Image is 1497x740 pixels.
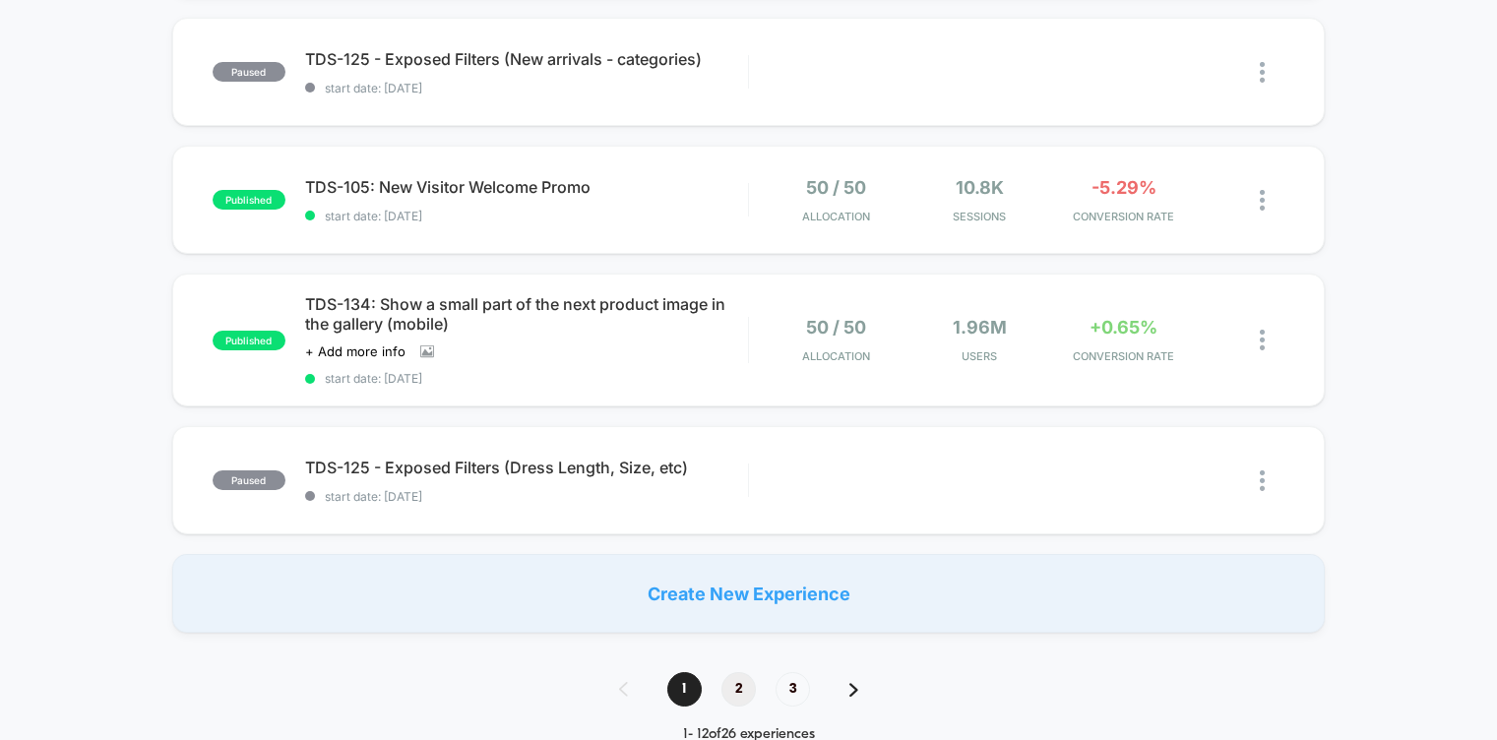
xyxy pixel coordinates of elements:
span: CONVERSION RATE [1057,210,1191,223]
span: 1 [667,672,702,707]
span: 1.96M [953,317,1007,338]
span: published [213,331,285,350]
span: TDS-105: New Visitor Welcome Promo [305,177,748,197]
img: close [1260,470,1265,491]
span: TDS-125 - Exposed Filters (Dress Length, Size, etc) [305,458,748,477]
span: start date: [DATE] [305,371,748,386]
span: 3 [776,672,810,707]
span: TDS-134: Show a small part of the next product image in the gallery (mobile) [305,294,748,334]
span: paused [213,470,285,490]
span: +0.65% [1090,317,1157,338]
span: + Add more info [305,343,405,359]
img: close [1260,330,1265,350]
span: Sessions [912,210,1046,223]
span: -5.29% [1092,177,1156,198]
span: 10.8k [956,177,1004,198]
span: Allocation [802,210,870,223]
span: 2 [721,672,756,707]
span: start date: [DATE] [305,81,748,95]
span: start date: [DATE] [305,209,748,223]
span: 50 / 50 [806,317,866,338]
span: TDS-125 - Exposed Filters (New arrivals - categories) [305,49,748,69]
div: Create New Experience [172,554,1325,633]
img: close [1260,190,1265,211]
img: close [1260,62,1265,83]
span: paused [213,62,285,82]
img: pagination forward [849,683,858,697]
span: Users [912,349,1046,363]
span: 50 / 50 [806,177,866,198]
span: published [213,190,285,210]
span: start date: [DATE] [305,489,748,504]
span: Allocation [802,349,870,363]
span: CONVERSION RATE [1057,349,1191,363]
